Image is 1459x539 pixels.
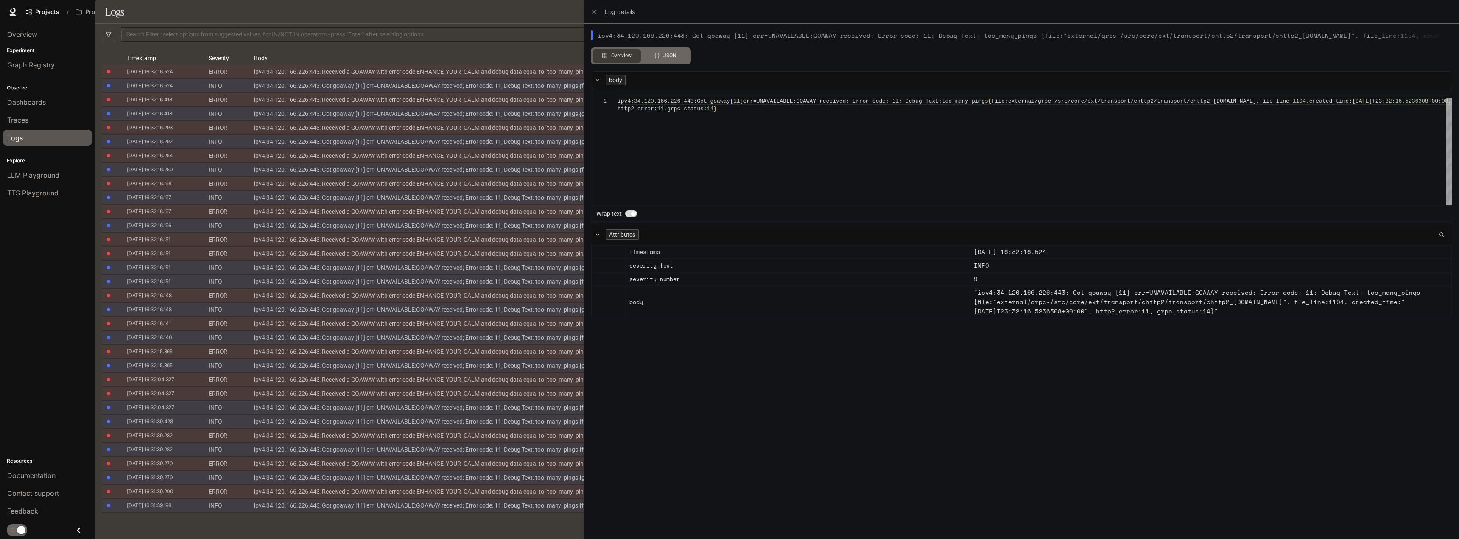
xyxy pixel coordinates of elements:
span: ipv4 [618,98,631,104]
span: GOAWAY received; Error code [796,98,886,104]
span: : [693,98,697,104]
span: { [988,98,992,104]
span: 14 [707,106,714,112]
span: 32 [1385,98,1392,104]
div: JSON [647,49,683,62]
span: Log details [605,8,635,15]
span: [DATE] 16:32:16.524 [974,247,1046,256]
span: : [1349,98,1352,104]
span: INFO [974,261,989,270]
span: port/chttp2_[DOMAIN_NAME] [1174,98,1256,104]
span: 11 [657,106,664,112]
span: +00 [1428,98,1438,104]
span: : [704,106,707,112]
span: : [793,98,797,104]
span: : [1289,98,1293,104]
span: grpc_status [667,106,704,112]
button: Close [591,7,598,17]
span: Wrap text [596,209,622,218]
span: : [654,106,657,112]
span: timestamp [629,248,660,256]
span: 11 [892,98,899,104]
span: 443 [684,98,693,104]
span: : [631,98,634,104]
span: http2_error [618,106,654,112]
div: body [591,72,1452,89]
span: Attributes [609,231,635,238]
div: 1 [591,98,607,105]
span: severity_text [629,262,673,269]
span: 16.5236308 [1395,98,1428,104]
span: file_line [1260,98,1289,104]
span: too_many_pings [942,98,988,104]
div: Attributes [591,224,1452,245]
span: [ [730,98,733,104]
span: T23 [1372,98,1382,104]
div: Overview [599,49,634,62]
span: , [1256,98,1260,104]
span: 34.120 [634,98,654,104]
span: : [1392,98,1395,104]
span: } [713,106,717,112]
span: 9 [974,274,978,283]
span: "ipv4:34.120.166.226:443: Got goaway [11] err=UNAVAILABLE:GOAWAY received; Error code: 11; Debug ... [974,288,1424,316]
span: ; Debug Text [899,98,939,104]
span: : [939,98,942,104]
span: : [886,98,889,104]
span: 00 [1442,98,1448,104]
span: , [664,106,667,112]
div: ipv4:34.120.166.226:443: Got goaway [11] err=UNAVAILABLE:GOAWAY received; Error code: 11; Debug T... [598,32,1452,39]
span: : [1382,98,1385,104]
span: .166.226 [654,98,680,104]
span: file [992,98,1005,104]
span: : [680,98,684,104]
span: 1194 [1293,98,1306,104]
span: 11 [733,98,740,104]
span: external/grpc~/src/core/ext/transport/chttp2/trans [1008,98,1174,104]
span: created_time [1309,98,1349,104]
span: Got goaway [697,98,730,104]
span: , [1306,98,1309,104]
span: ] [740,98,743,104]
span: : [1438,98,1442,104]
span: err=UNAVAILABLE [743,98,793,104]
span: body [609,77,622,84]
span: [DATE] [1352,98,1372,104]
span: : [1005,98,1008,104]
span: severity_number [629,275,680,283]
span: body [629,298,643,306]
